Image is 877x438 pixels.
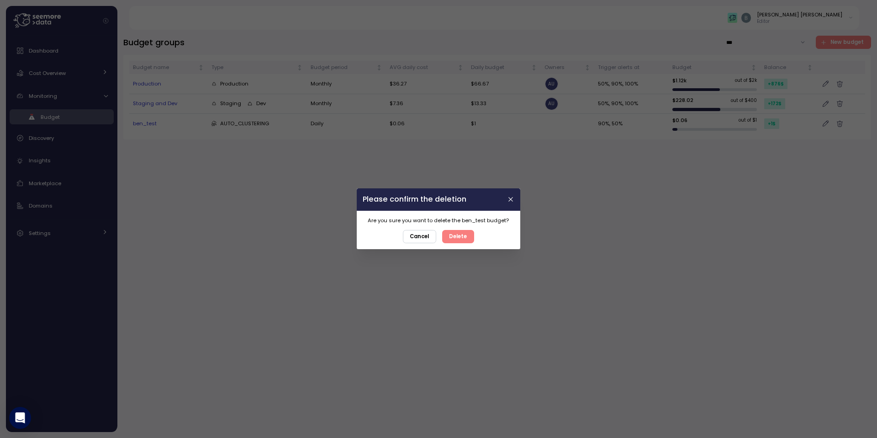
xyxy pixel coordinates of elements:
[9,407,31,429] div: Open Intercom Messenger
[363,196,466,203] h2: Please confirm the deletion
[410,230,429,243] span: Cancel
[403,230,436,243] button: Cancel
[368,217,509,224] p: Are you sure you want to delete the ben_test budget?
[449,230,467,243] span: Delete
[442,230,474,243] button: Delete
